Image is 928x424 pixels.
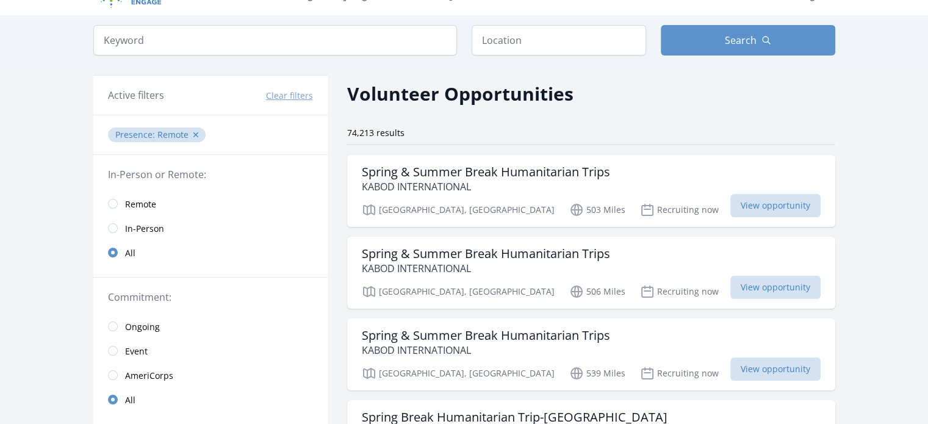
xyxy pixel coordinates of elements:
[661,25,835,56] button: Search
[362,246,610,261] h3: Spring & Summer Break Humanitarian Trips
[125,394,135,406] span: All
[472,25,646,56] input: Location
[108,290,313,304] legend: Commitment:
[569,366,625,381] p: 539 Miles
[108,167,313,182] legend: In-Person or Remote:
[730,276,821,299] span: View opportunity
[730,194,821,217] span: View opportunity
[569,203,625,217] p: 503 Miles
[93,387,328,412] a: All
[640,366,719,381] p: Recruiting now
[108,88,164,102] h3: Active filters
[347,80,574,107] h2: Volunteer Opportunities
[157,129,189,140] span: Remote
[362,261,610,276] p: KABOD INTERNATIONAL
[362,203,555,217] p: [GEOGRAPHIC_DATA], [GEOGRAPHIC_DATA]
[93,240,328,265] a: All
[125,247,135,259] span: All
[362,343,610,358] p: KABOD INTERNATIONAL
[362,366,555,381] p: [GEOGRAPHIC_DATA], [GEOGRAPHIC_DATA]
[93,216,328,240] a: In-Person
[347,237,835,309] a: Spring & Summer Break Humanitarian Trips KABOD INTERNATIONAL [GEOGRAPHIC_DATA], [GEOGRAPHIC_DATA]...
[125,223,164,235] span: In-Person
[266,90,313,102] button: Clear filters
[93,192,328,216] a: Remote
[640,284,719,299] p: Recruiting now
[362,284,555,299] p: [GEOGRAPHIC_DATA], [GEOGRAPHIC_DATA]
[347,318,835,390] a: Spring & Summer Break Humanitarian Trips KABOD INTERNATIONAL [GEOGRAPHIC_DATA], [GEOGRAPHIC_DATA]...
[93,339,328,363] a: Event
[569,284,625,299] p: 506 Miles
[640,203,719,217] p: Recruiting now
[362,165,610,179] h3: Spring & Summer Break Humanitarian Trips
[125,321,160,333] span: Ongoing
[362,328,610,343] h3: Spring & Summer Break Humanitarian Trips
[93,25,457,56] input: Keyword
[362,179,610,194] p: KABOD INTERNATIONAL
[125,198,156,210] span: Remote
[93,363,328,387] a: AmeriCorps
[347,155,835,227] a: Spring & Summer Break Humanitarian Trips KABOD INTERNATIONAL [GEOGRAPHIC_DATA], [GEOGRAPHIC_DATA]...
[125,370,173,382] span: AmeriCorps
[125,345,148,358] span: Event
[347,127,405,138] span: 74,213 results
[93,314,328,339] a: Ongoing
[115,129,157,140] span: Presence :
[730,358,821,381] span: View opportunity
[725,33,757,48] span: Search
[192,129,200,141] button: ✕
